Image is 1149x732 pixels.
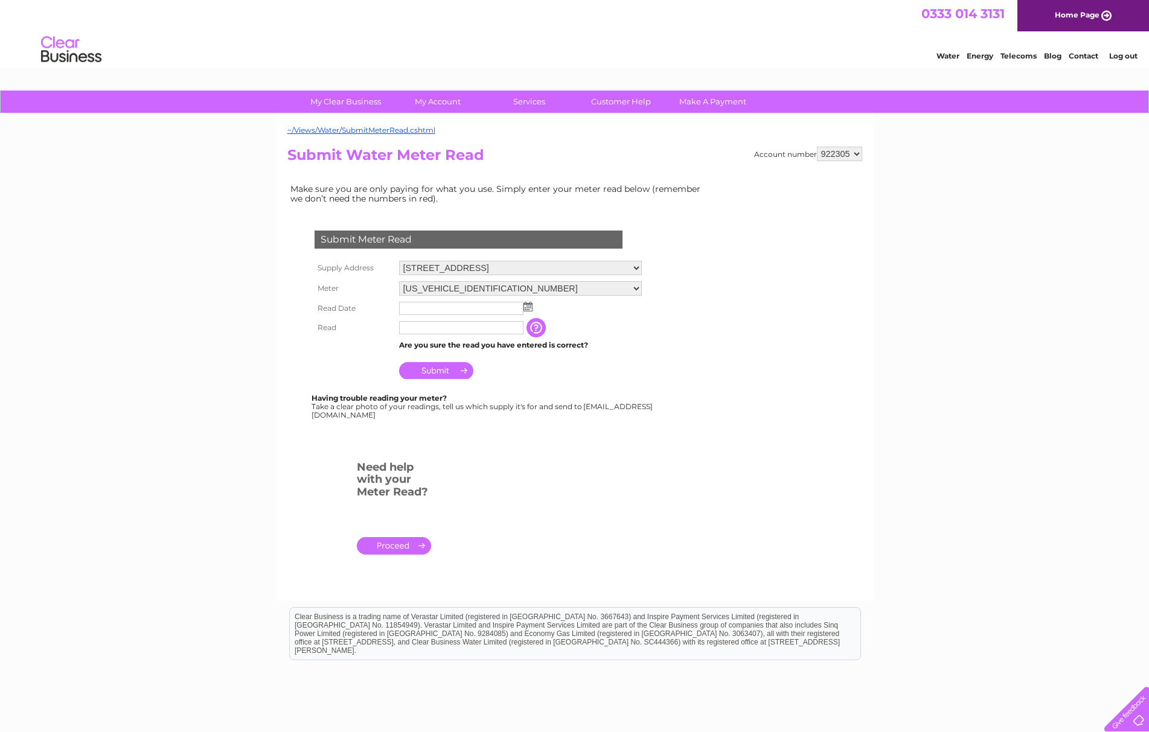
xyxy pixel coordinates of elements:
input: Submit [399,362,473,379]
input: Information [526,318,548,337]
a: Make A Payment [663,91,763,113]
a: ~/Views/Water/SubmitMeterRead.cshtml [287,126,435,135]
div: Clear Business is a trading name of Verastar Limited (registered in [GEOGRAPHIC_DATA] No. 3667643... [290,7,860,59]
td: Are you sure the read you have entered is correct? [396,337,645,353]
a: Blog [1044,51,1061,60]
div: Submit Meter Read [315,231,623,249]
th: Read Date [312,299,396,318]
th: Meter [312,278,396,299]
a: My Clear Business [296,91,395,113]
a: My Account [388,91,487,113]
a: Log out [1109,51,1138,60]
h2: Submit Water Meter Read [287,147,862,170]
b: Having trouble reading your meter? [312,393,447,403]
th: Supply Address [312,258,396,278]
a: Telecoms [1000,51,1037,60]
a: 0333 014 3131 [921,6,1005,21]
h3: Need help with your Meter Read? [357,459,431,504]
td: Make sure you are only paying for what you use. Simply enter your meter read below (remember we d... [287,181,710,206]
img: logo.png [40,31,102,68]
a: Contact [1069,51,1098,60]
div: Take a clear photo of your readings, tell us which supply it's for and send to [EMAIL_ADDRESS][DO... [312,394,655,419]
a: Customer Help [571,91,671,113]
img: ... [523,302,533,311]
a: Water [936,51,959,60]
a: Services [479,91,579,113]
a: Energy [967,51,993,60]
a: . [357,537,431,555]
th: Read [312,318,396,337]
div: Account number [754,147,862,161]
